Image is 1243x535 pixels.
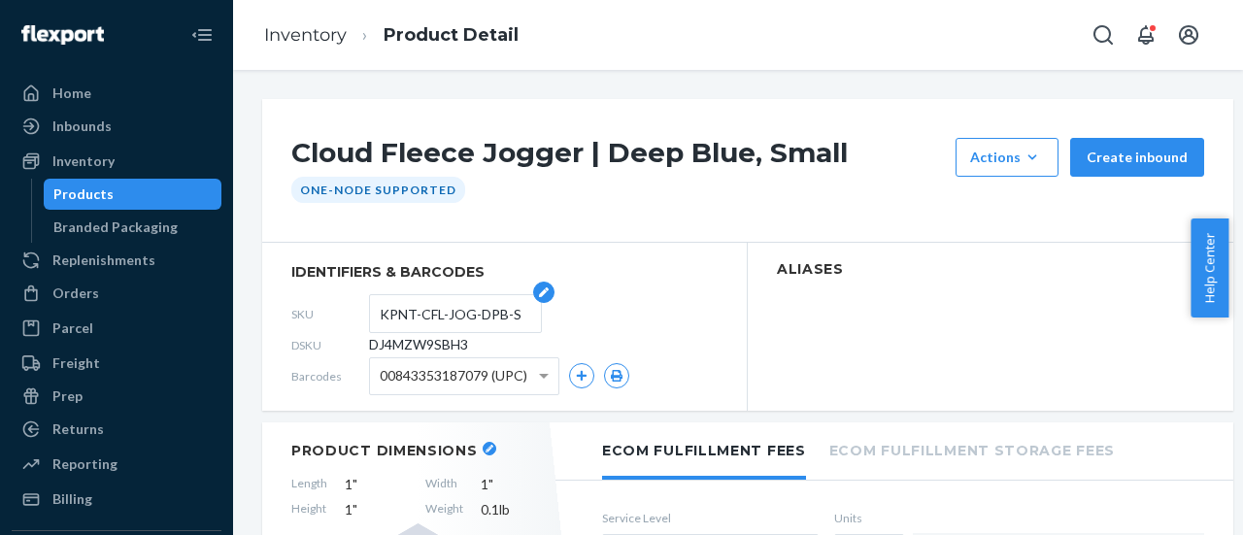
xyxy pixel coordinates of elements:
label: Service Level [602,510,819,526]
button: Help Center [1191,218,1228,318]
button: Open account menu [1169,16,1208,54]
a: Returns [12,414,221,445]
button: Create inbound [1070,138,1204,177]
div: Returns [52,419,104,439]
button: Close Navigation [183,16,221,54]
div: Billing [52,489,92,509]
button: Open notifications [1126,16,1165,54]
li: Ecom Fulfillment Storage Fees [829,422,1115,476]
a: Parcel [12,313,221,344]
img: Flexport logo [21,25,104,45]
a: Inbounds [12,111,221,142]
span: " [353,501,357,518]
button: Open Search Box [1084,16,1123,54]
a: Freight [12,348,221,379]
div: One-Node Supported [291,177,465,203]
li: Ecom Fulfillment Fees [602,422,806,480]
h2: Aliases [777,262,1204,277]
div: Home [52,84,91,103]
span: DSKU [291,337,369,353]
a: Branded Packaging [44,212,222,243]
a: Replenishments [12,245,221,276]
div: Inbounds [52,117,112,136]
span: SKU [291,306,369,322]
div: Actions [970,148,1044,167]
span: 1 [345,475,408,494]
span: 1 [481,475,544,494]
span: DJ4MZW9SBH3 [369,335,468,354]
button: Actions [956,138,1058,177]
ol: breadcrumbs [249,7,534,64]
a: Product Detail [384,24,519,46]
span: 0.1 lb [481,500,544,519]
label: Units [834,510,897,526]
div: Prep [52,386,83,406]
a: Prep [12,381,221,412]
a: Reporting [12,449,221,480]
div: Products [53,184,114,204]
a: Products [44,179,222,210]
div: Inventory [52,151,115,171]
span: identifiers & barcodes [291,262,718,282]
span: Barcodes [291,368,369,385]
a: Home [12,78,221,109]
div: Reporting [52,454,118,474]
a: Inventory [264,24,347,46]
div: Orders [52,284,99,303]
span: " [353,476,357,492]
div: Branded Packaging [53,217,178,237]
h1: Cloud Fleece Jogger | Deep Blue, Small [291,138,946,177]
h2: Product Dimensions [291,442,478,459]
a: Inventory [12,146,221,177]
a: Orders [12,278,221,309]
span: Height [291,500,327,519]
span: Length [291,475,327,494]
span: 00843353187079 (UPC) [380,359,527,392]
a: Billing [12,484,221,515]
div: Replenishments [52,251,155,270]
div: Freight [52,353,100,373]
div: Parcel [52,318,93,338]
span: Width [425,475,463,494]
span: Weight [425,500,463,519]
span: " [488,476,493,492]
span: 1 [345,500,408,519]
